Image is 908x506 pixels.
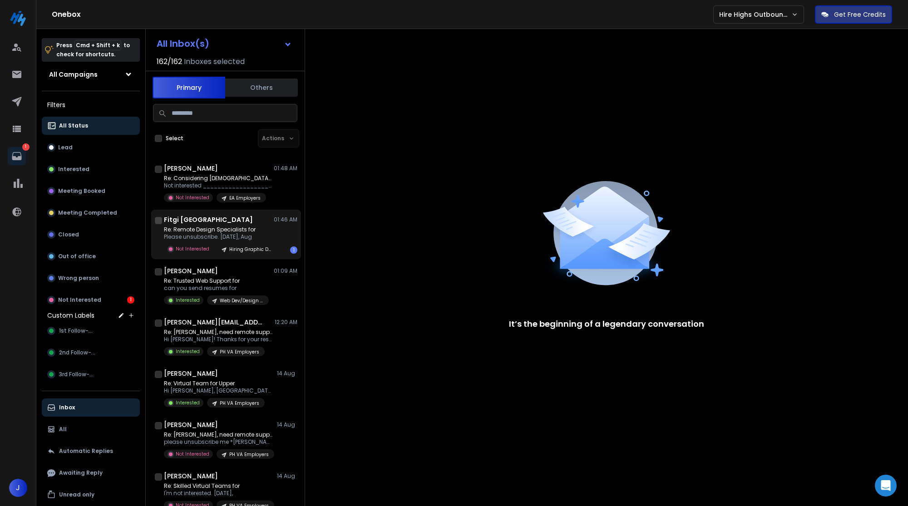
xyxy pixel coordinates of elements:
[59,469,103,477] p: Awaiting Reply
[229,195,261,201] p: EA Employers
[164,431,273,438] p: Re: [PERSON_NAME], need remote support?
[164,266,218,275] h1: [PERSON_NAME]
[56,41,130,59] p: Press to check for shortcuts.
[42,486,140,504] button: Unread only
[164,182,273,189] p: Not interested ________________________________ From: [PERSON_NAME]
[277,421,297,428] p: 14 Aug
[164,380,273,387] p: Re: Virtual Team for Upper
[59,327,96,334] span: 1st Follow-up
[42,420,140,438] button: All
[58,253,96,260] p: Out of office
[42,344,140,362] button: 2nd Follow-up
[22,143,30,151] p: 1
[164,233,273,241] p: Please unsubscribe. [DATE], Aug
[164,369,218,378] h1: [PERSON_NAME]
[58,187,105,195] p: Meeting Booked
[9,479,27,497] button: J
[509,318,704,330] p: It’s the beginning of a legendary conversation
[59,404,75,411] p: Inbox
[47,311,94,320] h3: Custom Labels
[164,285,269,292] p: can you send resumes for
[164,277,269,285] p: Re: Trusted Web Support for
[164,438,273,446] p: please unsubscribe me *[PERSON_NAME]
[274,165,297,172] p: 01:48 AM
[225,78,298,98] button: Others
[42,160,140,178] button: Interested
[176,297,200,304] p: Interested
[875,475,897,496] div: Open Intercom Messenger
[58,166,89,173] p: Interested
[8,147,26,165] a: 1
[274,216,297,223] p: 01:46 AM
[815,5,892,24] button: Get Free Credits
[229,246,273,253] p: Hiring Graphic Designers
[42,291,140,309] button: Not Interested1
[42,398,140,417] button: Inbox
[164,490,273,497] p: I'm not interested. [DATE],
[59,426,67,433] p: All
[229,451,269,458] p: PH VA Employers
[42,204,140,222] button: Meeting Completed
[166,135,183,142] label: Select
[164,482,273,490] p: Re: Skilled Virtual Teams for
[164,215,253,224] h1: Fitgi [GEOGRAPHIC_DATA]
[164,420,218,429] h1: [PERSON_NAME]
[164,329,273,336] p: Re: [PERSON_NAME], need remote support?
[220,400,259,407] p: PH VA Employers
[42,442,140,460] button: Automatic Replies
[164,387,273,394] p: Hi [PERSON_NAME], [GEOGRAPHIC_DATA] to meet
[176,348,200,355] p: Interested
[42,117,140,135] button: All Status
[42,269,140,287] button: Wrong person
[58,209,117,216] p: Meeting Completed
[719,10,791,19] p: Hire Highs Outbound Engine
[220,297,263,304] p: Web Dev/Design Employers
[164,175,273,182] p: Re: Considering [DEMOGRAPHIC_DATA] talent at
[176,194,209,201] p: Not Interested
[176,399,200,406] p: Interested
[220,349,259,355] p: PH VA Employers
[58,144,73,151] p: Lead
[74,40,121,50] span: Cmd + Shift + k
[164,164,218,173] h1: [PERSON_NAME]
[59,371,97,378] span: 3rd Follow-up
[290,246,297,254] div: 1
[42,365,140,383] button: 3rd Follow-up
[277,370,297,377] p: 14 Aug
[49,70,98,79] h1: All Campaigns
[164,318,264,327] h1: [PERSON_NAME][EMAIL_ADDRESS][DOMAIN_NAME]
[157,56,182,67] span: 162 / 162
[42,226,140,244] button: Closed
[42,138,140,157] button: Lead
[153,77,225,98] button: Primary
[58,296,101,304] p: Not Interested
[58,275,99,282] p: Wrong person
[59,349,98,356] span: 2nd Follow-up
[164,336,273,343] p: Hi [PERSON_NAME]! Thanks for your response!
[127,296,134,304] div: 1
[59,447,113,455] p: Automatic Replies
[52,9,713,20] h1: Onebox
[42,464,140,482] button: Awaiting Reply
[834,10,886,19] p: Get Free Credits
[42,65,140,84] button: All Campaigns
[164,472,218,481] h1: [PERSON_NAME]
[59,122,88,129] p: All Status
[275,319,297,326] p: 12:20 AM
[42,247,140,265] button: Out of office
[149,34,299,53] button: All Inbox(s)
[42,98,140,111] h3: Filters
[42,322,140,340] button: 1st Follow-up
[176,246,209,252] p: Not Interested
[176,451,209,457] p: Not Interested
[277,472,297,480] p: 14 Aug
[274,267,297,275] p: 01:09 AM
[58,231,79,238] p: Closed
[164,226,273,233] p: Re: Remote Design Specialists for
[59,491,94,498] p: Unread only
[42,182,140,200] button: Meeting Booked
[157,39,209,48] h1: All Inbox(s)
[9,9,27,27] img: logo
